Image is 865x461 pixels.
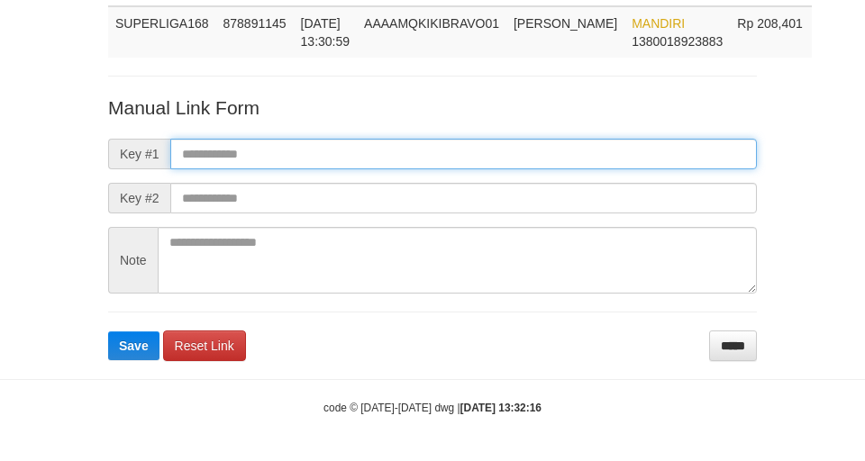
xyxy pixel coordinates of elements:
button: Save [108,331,159,360]
td: SUPERLIGA168 [108,6,216,58]
span: [PERSON_NAME] [514,16,617,31]
span: AAAAMQKIKIBRAVO01 [364,16,499,31]
small: code © [DATE]-[DATE] dwg | [323,402,542,414]
a: Reset Link [163,330,246,361]
span: Key #1 [108,139,170,169]
span: Save [119,339,149,353]
span: Rp 208,401 [737,16,802,31]
span: MANDIRI [632,16,685,31]
span: Reset Link [175,339,234,353]
span: Key #2 [108,183,170,213]
p: Manual Link Form [108,95,757,121]
span: Copy 1380018923883 to clipboard [632,34,723,49]
span: Note [108,227,158,294]
span: [DATE] 13:30:59 [301,16,351,49]
strong: [DATE] 13:32:16 [460,402,542,414]
td: 878891145 [216,6,294,58]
